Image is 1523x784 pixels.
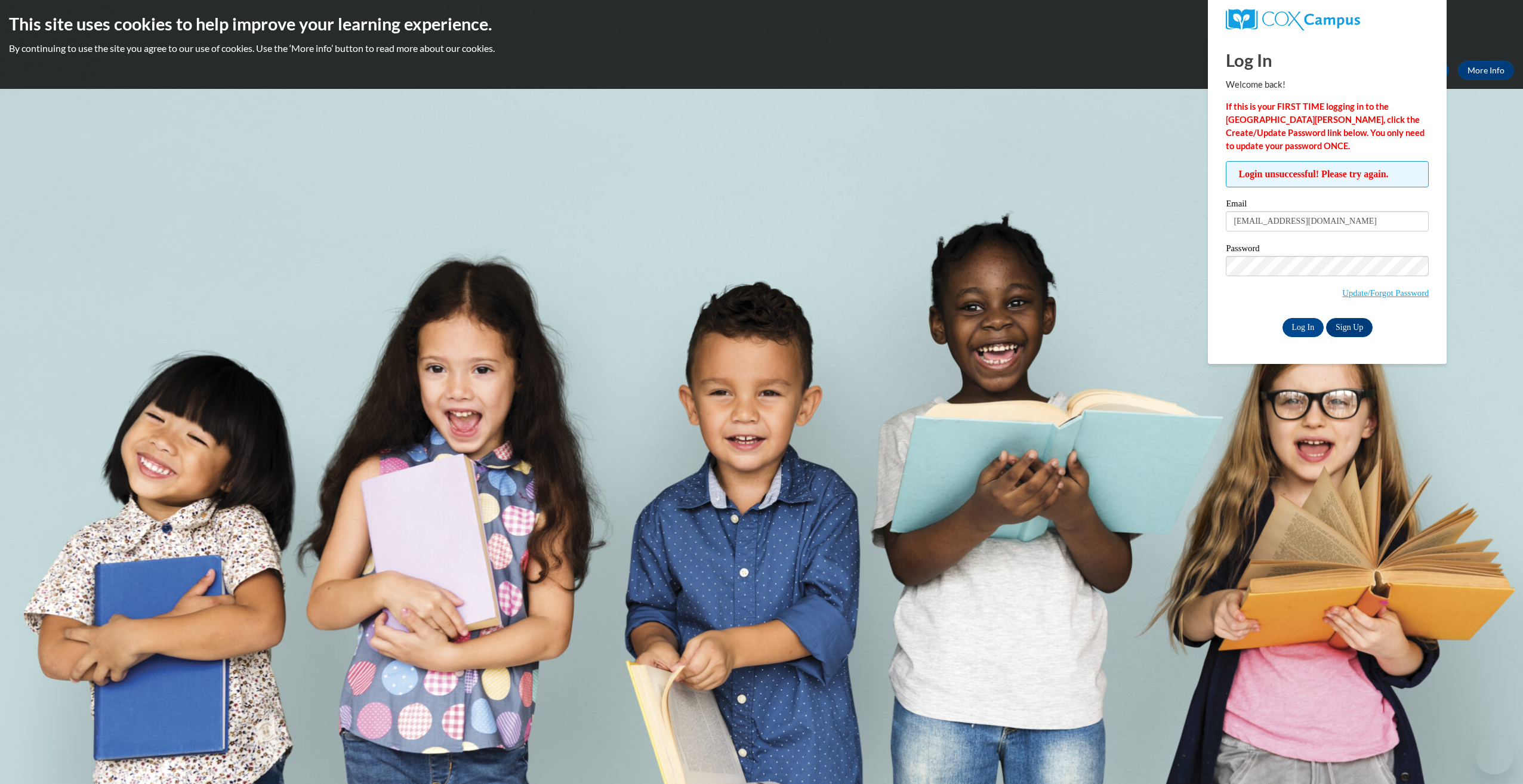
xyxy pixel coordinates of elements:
[1226,9,1359,30] img: COX Campus
[1475,736,1513,774] iframe: Button to launch messaging window
[1226,101,1425,151] strong: If this is your FIRST TIME logging in to the [GEOGRAPHIC_DATA][PERSON_NAME], click the Create/Upd...
[1226,244,1429,256] label: Password
[1226,78,1429,91] p: Welcome back!
[1226,161,1429,187] span: Login unsuccessful! Please try again.
[9,12,1514,36] h2: This site uses cookies to help improve your learning experience.
[1226,199,1429,211] label: Email
[1226,9,1429,30] a: COX Campus
[9,42,1514,55] p: By continuing to use the site you agree to our use of cookies. Use the ‘More info’ button to read...
[1326,318,1373,337] a: Sign Up
[1342,288,1429,298] a: Update/Forgot Password
[1282,318,1324,337] input: Log In
[1226,48,1429,72] h1: Log In
[1458,61,1514,80] a: More Info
